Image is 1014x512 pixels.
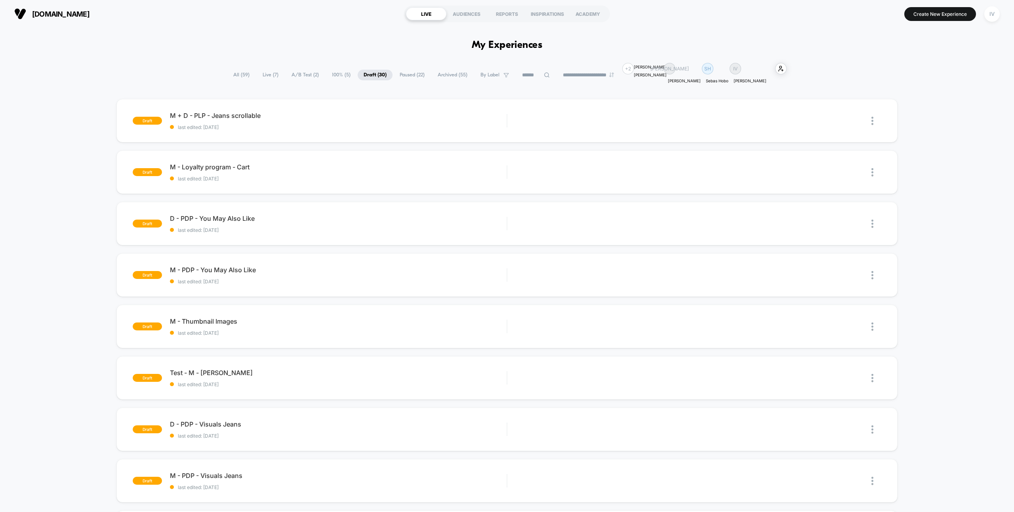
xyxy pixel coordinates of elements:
[170,472,507,480] span: M - PDP - Visuals Jeans
[170,381,507,387] span: last edited: [DATE]
[133,220,162,228] span: draft
[170,330,507,336] span: last edited: [DATE]
[170,124,507,130] span: last edited: [DATE]
[133,425,162,433] span: draft
[871,168,873,176] img: close
[568,8,608,20] div: ACADEMY
[609,72,614,77] img: end
[326,70,356,80] span: 100% ( 5 )
[634,63,667,79] div: [PERSON_NAME] [PERSON_NAME]
[984,6,1000,22] div: IV
[432,70,473,80] span: Archived ( 55 )
[904,7,976,21] button: Create New Experience
[704,66,711,72] p: SH
[12,8,92,20] button: [DOMAIN_NAME]
[358,70,393,80] span: Draft ( 30 )
[170,163,507,171] span: M - Loyalty program - Cart
[170,484,507,490] span: last edited: [DATE]
[446,8,487,20] div: AUDIENCES
[170,433,507,439] span: last edited: [DATE]
[170,176,507,182] span: last edited: [DATE]
[472,40,543,51] h1: My Experiences
[871,271,873,279] img: close
[733,66,738,72] p: IV
[170,420,507,428] span: D - PDP - Visuals Jeans
[133,374,162,382] span: draft
[170,317,507,325] span: M - Thumbnail Images
[871,477,873,485] img: close
[982,6,1002,22] button: IV
[487,8,527,20] div: REPORTS
[170,227,507,233] span: last edited: [DATE]
[133,168,162,176] span: draft
[32,10,90,18] span: [DOMAIN_NAME]
[133,477,162,485] span: draft
[668,78,701,83] p: [PERSON_NAME]
[133,117,162,125] span: draft
[170,266,507,274] span: M - PDP - You May Also Like
[170,214,507,222] span: D - PDP - You May Also Like
[622,63,634,74] div: + 2
[480,72,499,78] span: By Label
[14,8,26,20] img: Visually logo
[170,112,507,119] span: M + D - PLP - Jeans scrollable
[394,70,431,80] span: Paused ( 22 )
[871,425,873,434] img: close
[871,322,873,331] img: close
[170,279,507,284] span: last edited: [DATE]
[133,271,162,279] span: draft
[133,322,162,330] span: draft
[871,220,873,228] img: close
[227,70,255,80] span: All ( 59 )
[734,78,766,83] p: [PERSON_NAME]
[650,66,689,72] p: [PERSON_NAME]
[706,78,728,83] p: Sebas Hobo
[286,70,325,80] span: A/B Test ( 2 )
[406,8,446,20] div: LIVE
[257,70,284,80] span: Live ( 7 )
[871,117,873,125] img: close
[527,8,568,20] div: INSPIRATIONS
[170,369,507,377] span: Test - M - [PERSON_NAME]
[871,374,873,382] img: close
